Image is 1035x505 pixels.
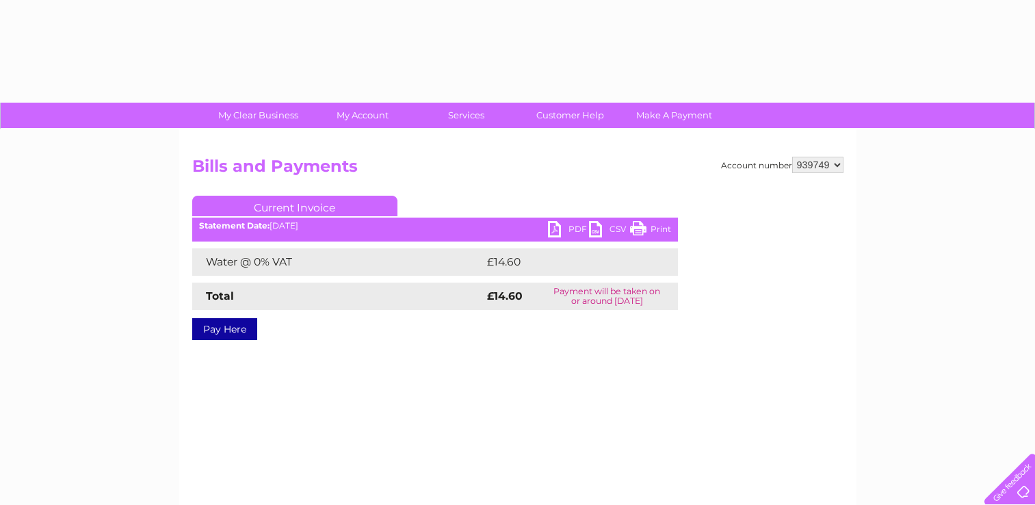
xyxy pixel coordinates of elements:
a: PDF [548,221,589,241]
strong: Total [206,289,234,302]
div: [DATE] [192,221,678,231]
a: My Account [306,103,419,128]
a: Current Invoice [192,196,397,216]
div: Account number [721,157,843,173]
h2: Bills and Payments [192,157,843,183]
a: Pay Here [192,318,257,340]
td: Water @ 0% VAT [192,248,484,276]
td: Payment will be taken on or around [DATE] [536,283,678,310]
a: Print [630,221,671,241]
a: CSV [589,221,630,241]
td: £14.60 [484,248,650,276]
b: Statement Date: [199,220,270,231]
a: Make A Payment [618,103,731,128]
a: My Clear Business [202,103,315,128]
a: Customer Help [514,103,627,128]
strong: £14.60 [487,289,523,302]
a: Services [410,103,523,128]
